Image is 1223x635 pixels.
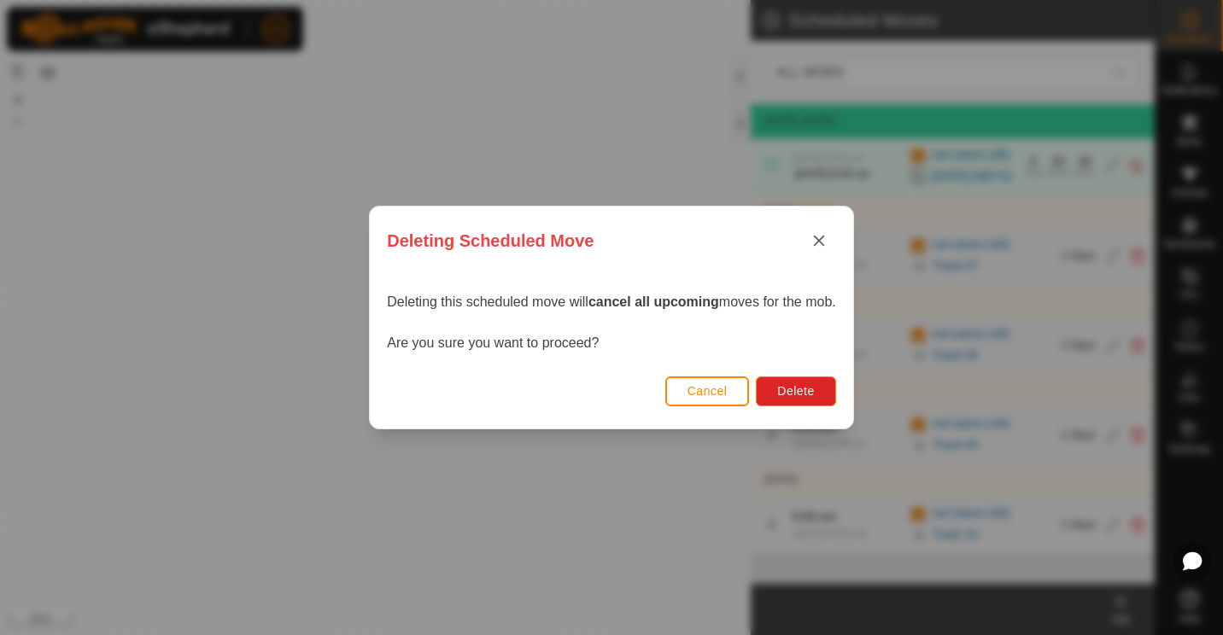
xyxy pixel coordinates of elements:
[588,294,719,309] strong: cancel all upcoming
[777,384,814,398] span: Delete
[688,384,728,398] span: Cancel
[387,228,594,253] span: Deleting Scheduled Move
[665,376,750,406] button: Cancel
[387,292,836,312] p: Deleting this scheduled move will moves for the mob.
[756,376,835,406] button: Delete
[387,333,836,353] p: Are you sure you want to proceed?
